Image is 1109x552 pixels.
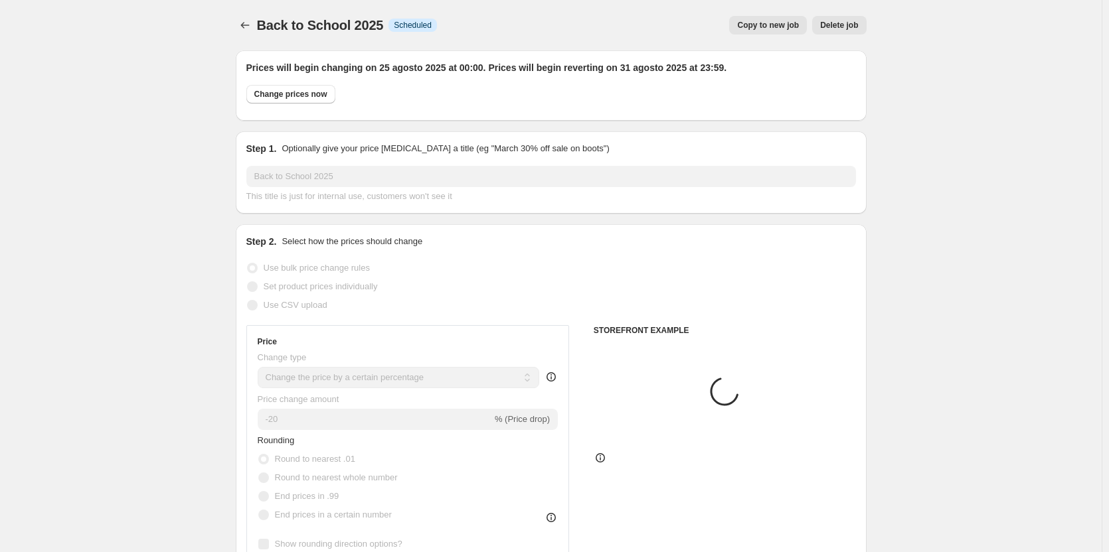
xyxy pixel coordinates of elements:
[258,336,277,347] h3: Price
[282,235,422,248] p: Select how the prices should change
[258,409,492,430] input: -15
[246,61,856,74] h2: Prices will begin changing on 25 agosto 2025 at 00:00. Prices will begin reverting on 31 agosto 2...
[246,235,277,248] h2: Step 2.
[236,16,254,34] button: Price change jobs
[258,435,295,445] span: Rounding
[275,472,398,482] span: Round to nearest whole number
[264,281,378,291] span: Set product prices individually
[258,352,307,362] span: Change type
[246,166,856,187] input: 30% off holiday sale
[264,263,370,273] span: Use bulk price change rules
[257,18,384,33] span: Back to School 2025
[275,454,355,464] span: Round to nearest .01
[812,16,866,34] button: Delete job
[729,16,807,34] button: Copy to new job
[594,325,856,336] h6: STOREFRONT EXAMPLE
[264,300,327,310] span: Use CSV upload
[275,491,339,501] span: End prices in .99
[275,510,392,519] span: End prices in a certain number
[282,142,609,155] p: Optionally give your price [MEDICAL_DATA] a title (eg "March 30% off sale on boots")
[246,85,335,103] button: Change prices now
[275,539,402,549] span: Show rounding direction options?
[394,20,432,31] span: Scheduled
[820,20,858,31] span: Delete job
[246,142,277,155] h2: Step 1.
[545,370,558,383] div: help
[246,191,452,201] span: This title is just for internal use, customers won't see it
[258,394,339,404] span: Price change amount
[737,20,799,31] span: Copy to new job
[495,414,550,424] span: % (Price drop)
[254,89,327,100] span: Change prices now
